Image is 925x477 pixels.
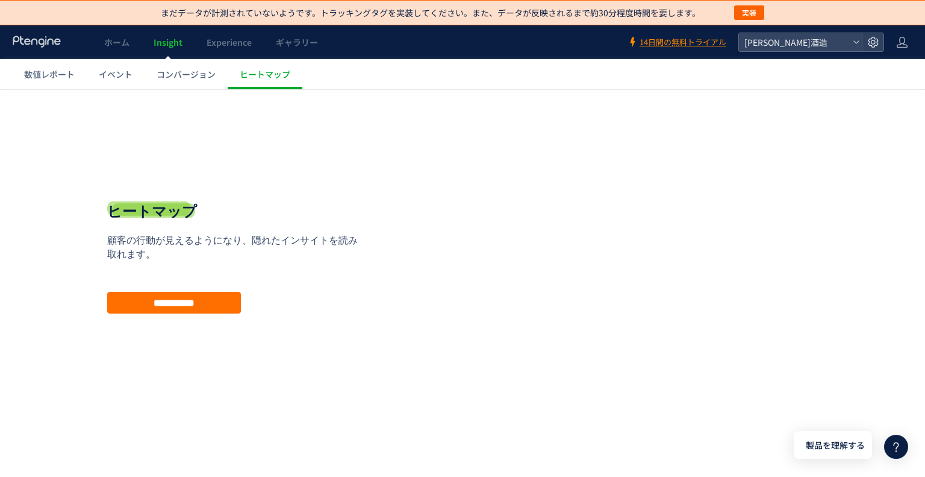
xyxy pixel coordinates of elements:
span: ホーム [104,36,129,48]
span: 製品を理解する [806,439,865,452]
span: Experience [207,36,252,48]
span: 数値レポート [24,68,75,80]
span: 14日間の無料トライアル [640,37,726,48]
span: [PERSON_NAME]酒造 [741,33,848,51]
h1: ヒートマップ [107,112,197,133]
span: ギャラリー [276,36,318,48]
span: Insight [154,36,182,48]
span: イベント [99,68,132,80]
button: 実装 [734,5,764,20]
span: コンバージョン [157,68,216,80]
a: 14日間の無料トライアル [628,37,726,48]
span: ヒートマップ [240,68,290,80]
p: まだデータが計測されていないようです。トラッキングタグを実装してください。また、データが反映されるまで約30分程度時間を要します。 [161,7,700,19]
p: 顧客の行動が見えるようになり、隠れたインサイトを読み取れます。 [107,145,366,172]
span: 実装 [742,5,756,20]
